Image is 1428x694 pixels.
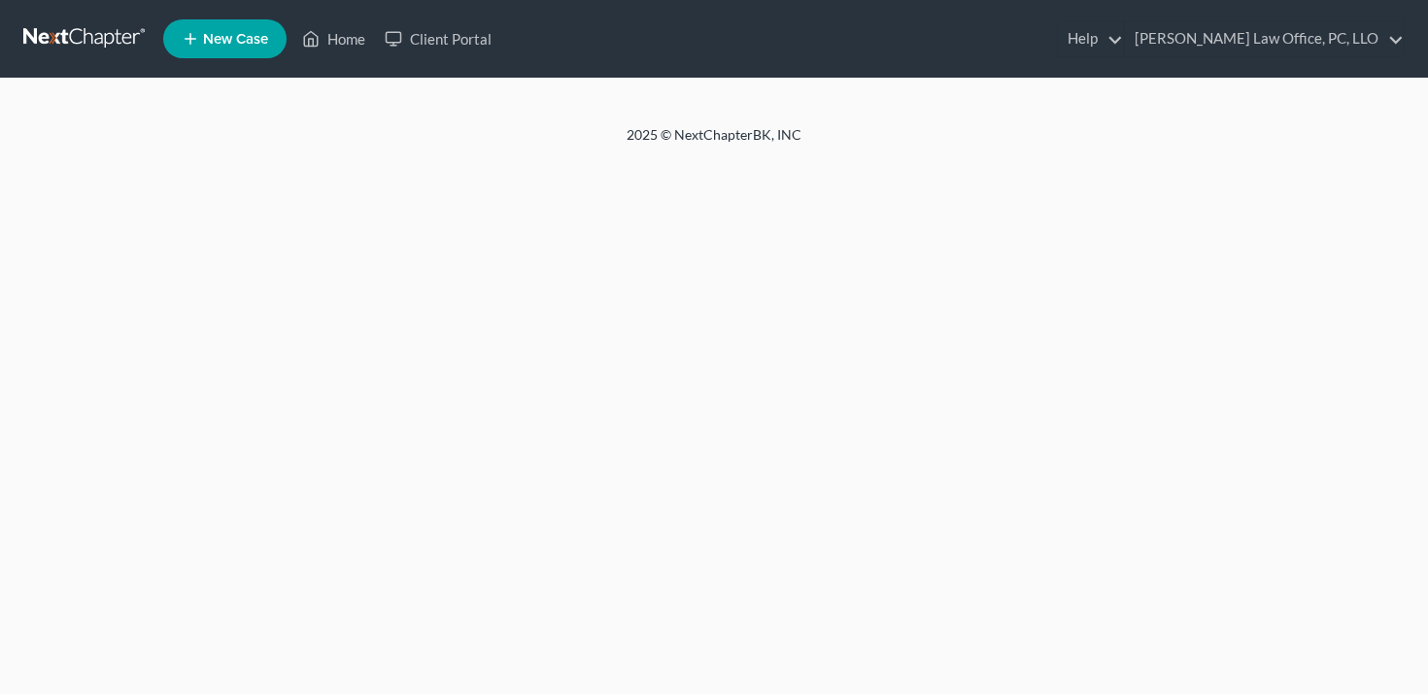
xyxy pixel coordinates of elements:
[1125,21,1404,56] a: [PERSON_NAME] Law Office, PC, LLO
[160,125,1268,160] div: 2025 © NextChapterBK, INC
[292,21,375,56] a: Home
[163,19,287,58] new-legal-case-button: New Case
[1058,21,1123,56] a: Help
[375,21,501,56] a: Client Portal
